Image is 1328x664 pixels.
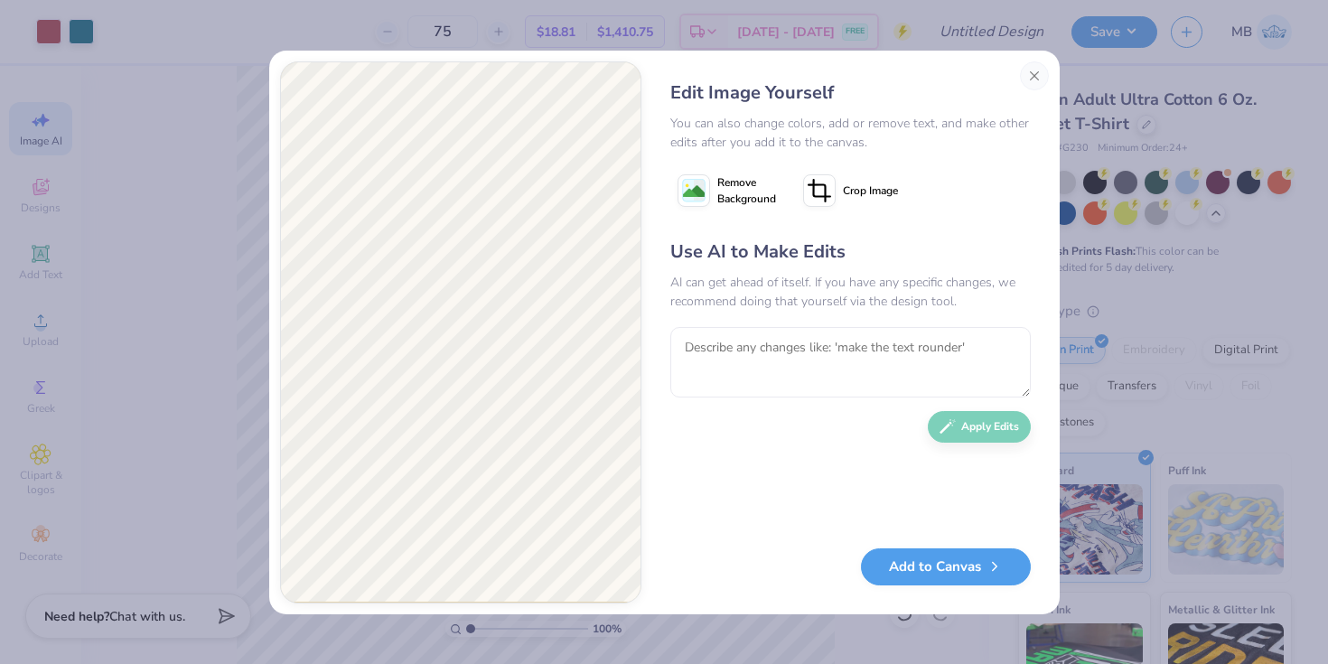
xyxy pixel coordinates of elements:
[670,114,1031,152] div: You can also change colors, add or remove text, and make other edits after you add it to the canvas.
[670,168,783,213] button: Remove Background
[796,168,909,213] button: Crop Image
[1020,61,1049,90] button: Close
[843,182,898,199] span: Crop Image
[670,79,1031,107] div: Edit Image Yourself
[861,548,1031,585] button: Add to Canvas
[670,238,1031,266] div: Use AI to Make Edits
[717,174,776,207] span: Remove Background
[670,273,1031,311] div: AI can get ahead of itself. If you have any specific changes, we recommend doing that yourself vi...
